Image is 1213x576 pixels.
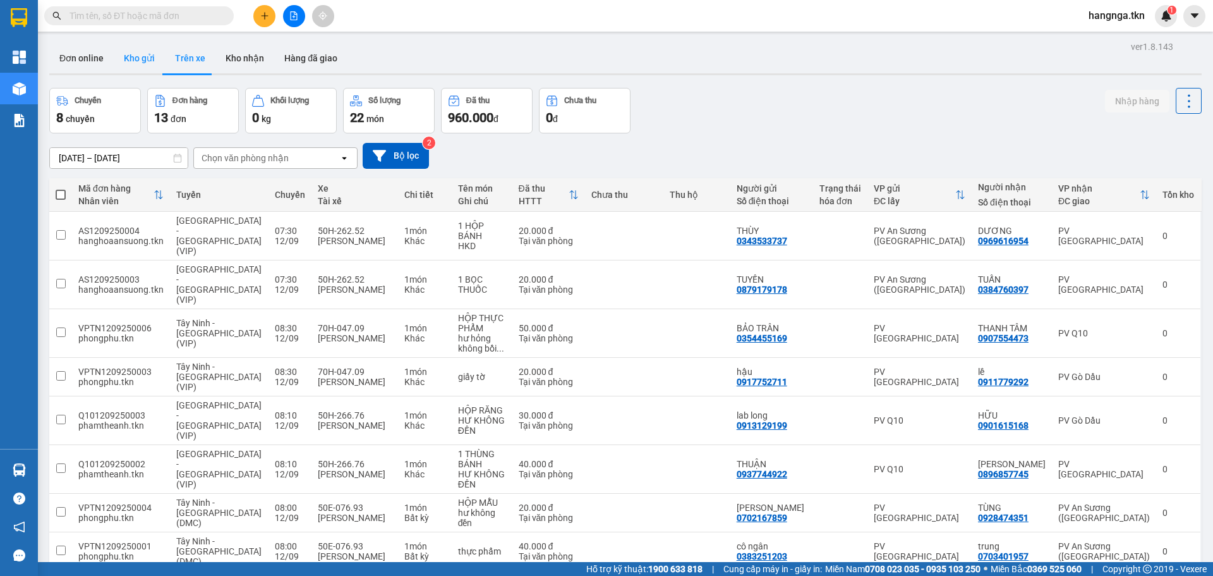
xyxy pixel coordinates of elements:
[275,420,305,431] div: 12/09
[819,183,861,193] div: Trạng thái
[318,323,392,333] div: 70H-047.09
[737,236,787,246] div: 0343533737
[1162,546,1194,556] div: 0
[1162,279,1194,290] div: 0
[50,148,188,168] input: Select a date range.
[737,367,807,377] div: hậu
[78,285,164,295] div: hanghoaansuong.tkn
[1131,40,1173,54] div: ver 1.8.143
[318,11,327,20] span: aim
[1162,190,1194,200] div: Tồn kho
[275,226,305,236] div: 07:30
[1058,196,1140,206] div: ĐC giao
[519,377,579,387] div: Tại văn phòng
[978,469,1029,479] div: 0896857745
[171,114,186,124] span: đơn
[275,190,305,200] div: Chuyến
[458,469,506,489] div: HƯ KHÔNG ĐỀN
[404,377,445,387] div: Khác
[441,88,533,133] button: Đã thu960.000đ
[78,183,154,193] div: Mã đơn hàng
[519,333,579,343] div: Tại văn phòng
[978,285,1029,295] div: 0384760397
[458,405,506,415] div: HỘP RĂNG
[1162,464,1194,474] div: 0
[978,513,1029,523] div: 0928474351
[978,367,1046,377] div: lề
[519,410,579,420] div: 30.000 đ
[978,226,1046,236] div: DƯƠNG
[275,469,305,479] div: 12/09
[737,459,807,469] div: THUẬN
[404,190,445,200] div: Chi tiết
[78,410,164,420] div: Q101209250003
[78,274,164,285] div: AS1209250003
[670,190,724,200] div: Thu hộ
[78,513,164,523] div: phongphu.tkn
[318,469,392,479] div: [PERSON_NAME]
[404,513,445,523] div: Bất kỳ
[404,459,445,469] div: 1 món
[519,513,579,523] div: Tại văn phòng
[466,96,490,105] div: Đã thu
[78,420,164,431] div: phamtheanh.tkn
[723,562,822,576] span: Cung cấp máy in - giấy in:
[978,333,1029,343] div: 0907554473
[318,196,392,206] div: Tài xế
[458,372,506,382] div: giấy tờ
[13,521,25,533] span: notification
[737,513,787,523] div: 0702167859
[404,410,445,420] div: 1 món
[712,562,714,576] span: |
[519,183,569,193] div: Đã thu
[16,92,188,134] b: GỬI : PV [GEOGRAPHIC_DATA]
[275,541,305,551] div: 08:00
[78,196,154,206] div: Nhân viên
[1058,503,1150,523] div: PV An Sương ([GEOGRAPHIC_DATA])
[458,449,506,469] div: 1 THÙNG BÁNH
[874,323,965,343] div: PV [GEOGRAPHIC_DATA]
[318,410,392,420] div: 50H-266.76
[458,415,506,436] div: HƯ KHÔNG ĐỀN
[52,11,61,20] span: search
[275,503,305,513] div: 08:00
[1058,415,1150,426] div: PV Gò Dầu
[865,564,981,574] strong: 0708 023 035 - 0935 103 250
[874,541,965,561] div: PV [GEOGRAPHIC_DATA]
[78,236,164,246] div: hanghoaansuong.tkn
[275,410,305,420] div: 08:10
[404,274,445,285] div: 1 món
[202,152,289,164] div: Chọn văn phòng nhận
[737,226,807,236] div: THÙY
[512,178,585,212] th: Toggle SortBy
[458,313,506,333] div: HỘP THỰC PHẨM
[404,226,445,236] div: 1 món
[72,178,170,212] th: Toggle SortBy
[363,143,429,169] button: Bộ lọc
[318,551,392,561] div: [PERSON_NAME]
[318,420,392,431] div: [PERSON_NAME]
[366,114,384,124] span: món
[56,110,63,125] span: 8
[275,551,305,561] div: 12/09
[519,541,579,551] div: 40.000 đ
[991,562,1082,576] span: Miền Bắc
[404,236,445,246] div: Khác
[978,236,1029,246] div: 0969616954
[493,114,498,124] span: đ
[737,183,807,193] div: Người gửi
[66,114,95,124] span: chuyến
[165,43,215,73] button: Trên xe
[318,541,392,551] div: 50E-076.93
[275,236,305,246] div: 12/09
[1162,328,1194,338] div: 0
[275,285,305,295] div: 12/09
[318,236,392,246] div: [PERSON_NAME]
[318,459,392,469] div: 50H-266.76
[404,551,445,561] div: Bất kỳ
[78,377,164,387] div: phongphu.tkn
[1162,415,1194,426] div: 0
[978,503,1046,513] div: TÙNG
[275,323,305,333] div: 08:30
[176,190,262,200] div: Tuyến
